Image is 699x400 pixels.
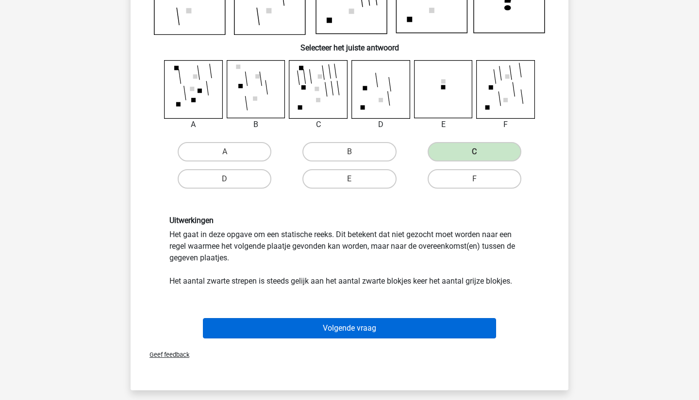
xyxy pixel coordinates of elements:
[162,216,537,287] div: Het gaat in deze opgave om een statische reeks. Dit betekent dat niet gezocht moet worden naar ee...
[157,119,230,130] div: A
[178,169,271,189] label: D
[219,119,293,130] div: B
[282,119,355,130] div: C
[344,119,417,130] div: D
[203,318,497,338] button: Volgende vraag
[169,216,530,225] h6: Uitwerkingen
[469,119,542,130] div: F
[302,169,396,189] label: E
[428,169,521,189] label: F
[146,35,553,52] h6: Selecteer het juiste antwoord
[407,119,480,130] div: E
[178,142,271,161] label: A
[142,351,189,358] span: Geef feedback
[428,142,521,161] label: C
[302,142,396,161] label: B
